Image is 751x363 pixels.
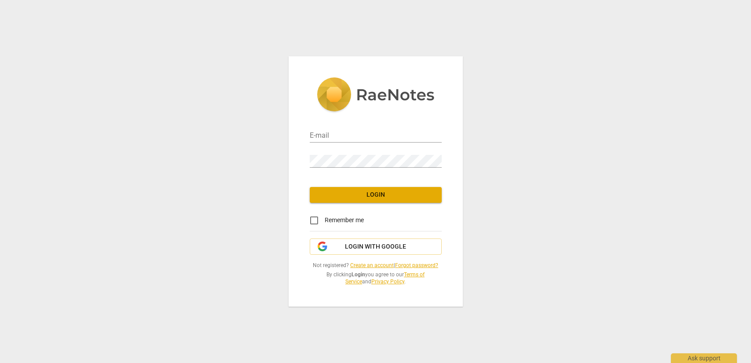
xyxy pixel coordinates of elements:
[671,353,737,363] div: Ask support
[310,271,442,286] span: By clicking you agree to our and .
[395,262,438,268] a: Forgot password?
[317,77,435,114] img: 5ac2273c67554f335776073100b6d88f.svg
[317,191,435,199] span: Login
[352,271,365,278] b: Login
[350,262,394,268] a: Create an account
[310,238,442,255] button: Login with Google
[325,216,364,225] span: Remember me
[310,262,442,269] span: Not registered? |
[310,187,442,203] button: Login
[345,242,406,251] span: Login with Google
[371,279,404,285] a: Privacy Policy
